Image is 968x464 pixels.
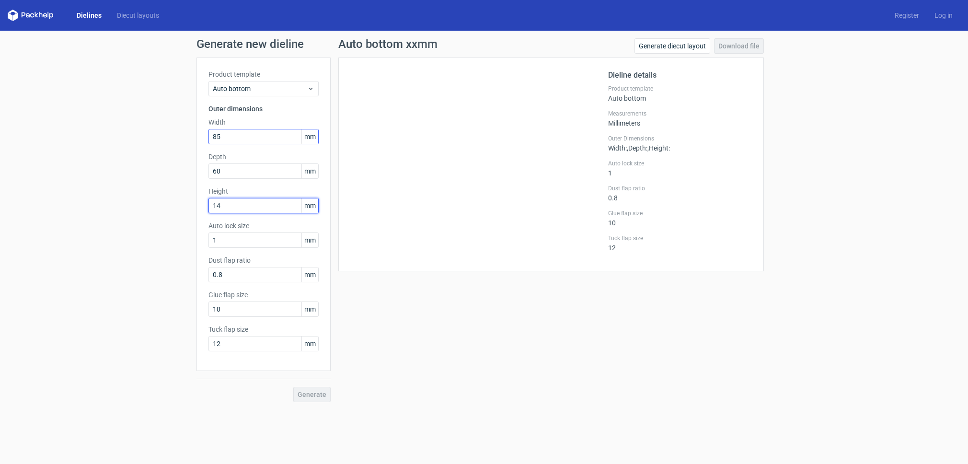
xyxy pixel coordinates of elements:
label: Glue flap size [208,290,319,300]
label: Glue flap size [608,209,752,217]
div: Millimeters [608,110,752,127]
h1: Auto bottom xxmm [338,38,438,50]
label: Depth [208,152,319,162]
label: Outer Dimensions [608,135,752,142]
label: Width [208,117,319,127]
label: Product template [608,85,752,93]
h2: Dieline details [608,70,752,81]
span: , Height : [647,144,670,152]
span: mm [301,129,318,144]
label: Tuck flap size [208,325,319,334]
div: 12 [608,234,752,252]
label: Measurements [608,110,752,117]
div: Auto bottom [608,85,752,102]
span: mm [301,302,318,316]
span: mm [301,164,318,178]
h3: Outer dimensions [208,104,319,114]
span: mm [301,233,318,247]
label: Dust flap ratio [608,185,752,192]
h1: Generate new dieline [196,38,772,50]
div: 1 [608,160,752,177]
span: mm [301,198,318,213]
label: Auto lock size [608,160,752,167]
div: 10 [608,209,752,227]
a: Register [887,11,927,20]
label: Tuck flap size [608,234,752,242]
span: Auto bottom [213,84,307,93]
span: , Depth : [627,144,647,152]
a: Diecut layouts [109,11,167,20]
a: Dielines [69,11,109,20]
a: Generate diecut layout [634,38,710,54]
label: Product template [208,70,319,79]
span: mm [301,336,318,351]
span: Width : [608,144,627,152]
div: 0.8 [608,185,752,202]
label: Dust flap ratio [208,255,319,265]
span: mm [301,267,318,282]
label: Height [208,186,319,196]
a: Log in [927,11,960,20]
label: Auto lock size [208,221,319,231]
